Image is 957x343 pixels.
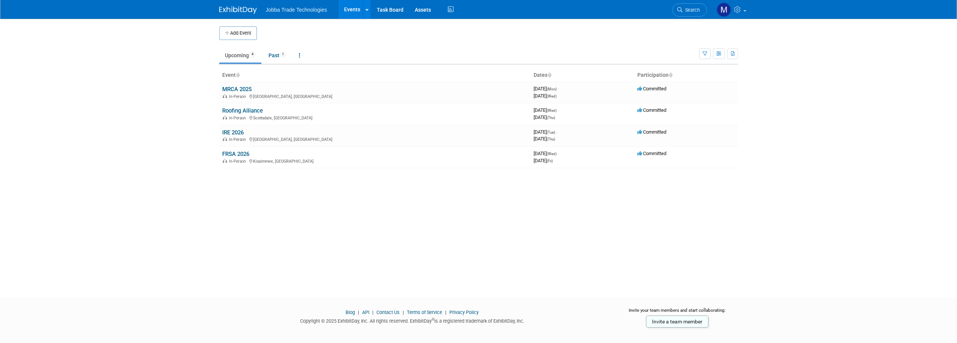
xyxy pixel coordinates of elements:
a: Invite a team member [646,316,708,328]
a: Search [672,3,707,17]
span: In-Person [229,116,248,120]
th: Participation [634,69,738,82]
span: In-Person [229,137,248,142]
span: [DATE] [534,151,559,156]
span: Committed [637,86,666,91]
img: In-Person Event [223,116,227,119]
span: [DATE] [534,129,557,135]
span: 4 [249,52,256,57]
span: Committed [637,107,666,113]
a: Contact Us [376,309,400,315]
span: Committed [637,129,666,135]
a: API [362,309,369,315]
div: [GEOGRAPHIC_DATA], [GEOGRAPHIC_DATA] [222,136,528,142]
span: Search [682,7,700,13]
span: (Fri) [547,159,553,163]
span: - [556,129,557,135]
div: [GEOGRAPHIC_DATA], [GEOGRAPHIC_DATA] [222,93,528,99]
span: (Wed) [547,152,557,156]
img: ExhibitDay [219,6,257,14]
span: (Thu) [547,137,555,141]
span: (Thu) [547,116,555,120]
th: Event [219,69,531,82]
a: Sort by Event Name [236,72,240,78]
span: Committed [637,151,666,156]
span: (Tue) [547,130,555,134]
th: Dates [531,69,634,82]
span: [DATE] [534,136,555,142]
span: | [443,309,448,315]
span: | [401,309,406,315]
img: In-Person Event [223,137,227,141]
a: Sort by Participation Type [669,72,672,78]
a: MRCA 2025 [222,86,252,93]
span: | [370,309,375,315]
span: Jobba Trade Technologies [266,7,327,13]
a: IRE 2026 [222,129,244,136]
span: - [558,107,559,113]
a: Privacy Policy [449,309,479,315]
a: Upcoming4 [219,48,261,63]
span: [DATE] [534,158,553,163]
span: In-Person [229,159,248,164]
span: | [356,309,361,315]
span: In-Person [229,94,248,99]
span: [DATE] [534,86,559,91]
img: In-Person Event [223,94,227,98]
span: - [558,151,559,156]
span: (Wed) [547,94,557,98]
span: [DATE] [534,114,555,120]
span: (Mon) [547,87,557,91]
img: In-Person Event [223,159,227,163]
a: Blog [346,309,355,315]
span: (Wed) [547,108,557,113]
span: [DATE] [534,93,557,99]
div: Scottsdale, [GEOGRAPHIC_DATA] [222,114,528,120]
a: FRSA 2026 [222,151,249,157]
div: Kissimmee, [GEOGRAPHIC_DATA] [222,158,528,164]
div: Invite your team members and start collaborating: [617,307,738,319]
a: Past1 [263,48,292,63]
div: Copyright © 2025 ExhibitDay, Inc. All rights reserved. ExhibitDay is a registered trademark of Ex... [219,316,606,325]
sup: ® [432,317,434,322]
button: Add Event [219,26,257,40]
span: - [558,86,559,91]
span: 1 [280,52,286,57]
img: Madison McDonnell [717,3,731,17]
a: Terms of Service [407,309,442,315]
a: Roofing Alliance [222,107,263,114]
span: [DATE] [534,107,559,113]
a: Sort by Start Date [548,72,551,78]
